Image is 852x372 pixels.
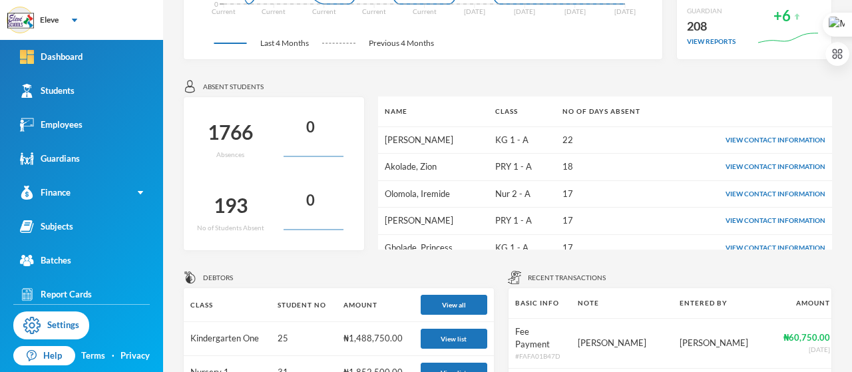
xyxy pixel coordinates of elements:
div: Report Cards [20,287,92,301]
th: Class [184,288,271,322]
span: Last 4 Months [247,37,322,49]
button: View list [421,329,487,349]
td: 17 [556,180,679,208]
td: Akolade, Zion [378,154,489,181]
div: 193 [214,188,248,223]
tspan: [DATE] [614,7,636,15]
td: [PERSON_NAME] [378,126,489,154]
tspan: Current [413,7,437,15]
th: Basic Info [509,288,571,318]
div: GUARDIAN [687,6,736,16]
div: Absences [216,150,244,160]
td: ₦1,488,750.00 [337,322,414,356]
img: logo [7,7,34,34]
tspan: [DATE] [464,7,485,15]
td: KG 1 - A [489,126,556,154]
button: View all [421,295,487,315]
td: [PERSON_NAME] [673,318,777,368]
td: 17 [556,234,679,261]
tspan: Current [312,7,336,15]
div: Finance [20,186,71,200]
div: · [112,349,114,363]
tspan: Current [262,7,286,15]
a: Help [13,346,75,366]
div: 0 [306,188,315,214]
div: +6 [773,3,791,29]
th: Entered By [673,288,777,318]
div: View Contact Information [686,162,825,172]
td: 17 [556,208,679,235]
th: Amount [337,288,414,322]
div: View Contact Information [686,216,825,226]
div: Students [20,84,75,98]
div: [DATE] [783,345,830,355]
div: view reports [687,37,736,47]
span: Previous 4 Months [355,37,447,49]
span: Absent students [203,82,264,92]
div: Subjects [20,220,73,234]
div: 1766 [208,114,253,150]
td: Kindergarten One [184,322,271,356]
th: No of days absent [556,96,679,126]
a: Privacy [120,349,150,363]
td: Olomola, Iremide [378,180,489,208]
td: KG 1 - A [489,234,556,261]
div: # FAFA01B47D [515,351,564,361]
td: 22 [556,126,679,154]
div: Eleve [40,14,59,26]
div: Fee Payment [515,325,564,351]
a: Settings [13,311,89,339]
td: [PERSON_NAME] [378,208,489,235]
strong: ₦60,750.00 [783,332,830,343]
th: Student No [271,288,337,322]
div: Dashboard [20,50,83,64]
div: Employees [20,118,83,132]
div: View Contact Information [686,135,825,145]
div: 208 [687,16,736,37]
tspan: [DATE] [564,7,586,15]
tspan: Current [212,7,236,15]
div: 0 [306,114,315,140]
tspan: Current [362,7,386,15]
span: Recent Transactions [528,273,606,283]
td: [PERSON_NAME] [571,318,673,368]
span: Debtors [203,273,233,283]
a: Terms [81,349,105,363]
td: 18 [556,154,679,181]
td: PRY 1 - A [489,154,556,181]
div: View Contact Information [686,243,825,253]
td: 25 [271,322,337,356]
tspan: [DATE] [514,7,535,15]
td: PRY 1 - A [489,208,556,235]
td: Nur 2 - A [489,180,556,208]
th: Class [489,96,556,126]
th: Note [571,288,673,318]
div: No of Students Absent [197,223,264,233]
th: Amount [777,288,837,318]
td: Gbolade, Princess [378,234,489,261]
div: Batches [20,254,71,268]
div: View Contact Information [686,189,825,199]
th: Name [378,96,489,126]
div: Guardians [20,152,80,166]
